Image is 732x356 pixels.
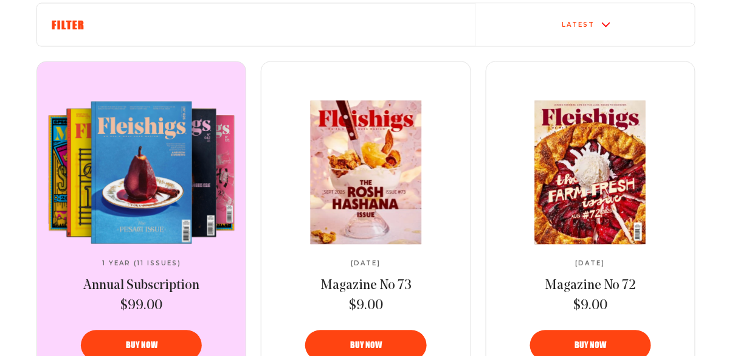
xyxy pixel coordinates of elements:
span: Buy now [126,341,157,350]
a: Magazine No 72Magazine No 72 [489,101,692,245]
span: Buy now [350,341,382,350]
span: 1 Year (11 Issues) [102,260,181,268]
a: Magazine No 72 [545,277,636,296]
span: Magazine No 73 [320,279,412,293]
span: $99.00 [120,298,162,316]
a: Annual SubscriptionAnnual Subscription [40,101,243,245]
span: Magazine No 72 [545,279,636,293]
img: Annual Subscription [40,101,243,245]
span: [DATE] [351,260,381,268]
span: Buy now [575,341,606,350]
h6: Filter [52,18,461,32]
span: Annual Subscription [83,279,199,293]
a: Magazine No 73 [320,277,412,296]
div: Latest [562,21,595,29]
span: $9.00 [573,298,607,316]
img: Magazine No 72 [489,100,692,245]
span: [DATE] [576,260,606,268]
a: Annual Subscription [83,277,199,296]
span: $9.00 [349,298,383,316]
a: Magazine No 73Magazine No 73 [264,101,468,245]
img: Magazine No 73 [264,100,468,245]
